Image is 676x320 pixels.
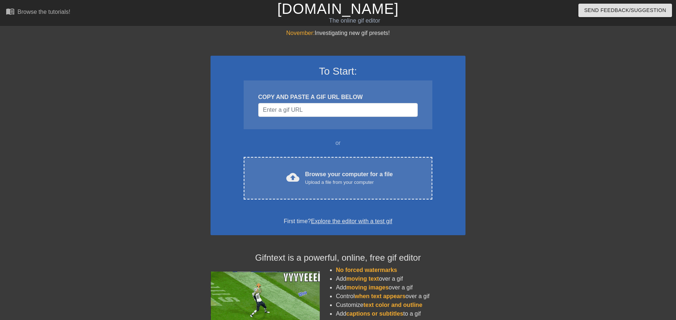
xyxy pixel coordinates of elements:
[336,267,397,273] span: No forced watermarks
[229,16,480,25] div: The online gif editor
[6,7,15,16] span: menu_book
[220,217,456,226] div: First time?
[286,171,299,184] span: cloud_upload
[355,293,406,299] span: when text appears
[17,9,70,15] div: Browse the tutorials!
[211,29,465,37] div: Investigating new gif presets!
[305,179,393,186] div: Upload a file from your computer
[336,274,465,283] li: Add over a gif
[277,1,398,17] a: [DOMAIN_NAME]
[286,30,315,36] span: November:
[220,65,456,78] h3: To Start:
[305,170,393,186] div: Browse your computer for a file
[584,6,666,15] span: Send Feedback/Suggestion
[578,4,672,17] button: Send Feedback/Suggestion
[6,7,70,18] a: Browse the tutorials!
[311,218,392,224] a: Explore the editor with a test gif
[336,309,465,318] li: Add to a gif
[229,139,447,147] div: or
[258,93,418,102] div: COPY AND PASTE A GIF URL BELOW
[346,311,403,317] span: captions or subtitles
[336,292,465,301] li: Control over a gif
[346,276,379,282] span: moving text
[346,284,389,291] span: moving images
[258,103,418,117] input: Username
[363,302,422,308] span: text color and outline
[211,253,465,263] h4: Gifntext is a powerful, online, free gif editor
[336,283,465,292] li: Add over a gif
[336,301,465,309] li: Customize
